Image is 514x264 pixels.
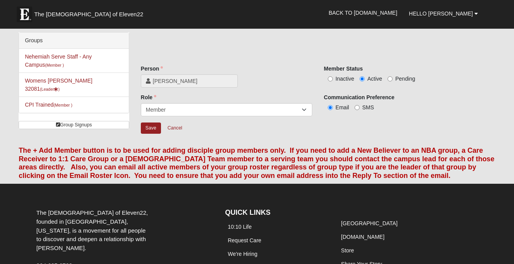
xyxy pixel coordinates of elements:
[141,123,161,134] input: Alt+s
[388,76,393,81] input: Pending
[341,234,384,240] a: [DOMAIN_NAME]
[25,78,92,92] a: Womens [PERSON_NAME] 32081(Leader)
[341,220,398,226] a: [GEOGRAPHIC_DATA]
[225,209,327,217] h4: QUICK LINKS
[324,65,363,72] label: Member Status
[336,76,354,82] span: Inactive
[360,76,365,81] input: Active
[19,33,129,49] div: Groups
[324,93,395,101] label: Communication Preference
[153,77,233,85] span: [PERSON_NAME]
[336,104,349,110] span: Email
[45,63,64,67] small: (Member )
[25,53,92,68] a: Nehemiah Serve Staff - Any Campus(Member )
[54,103,72,107] small: (Member )
[403,4,484,23] a: Hello [PERSON_NAME]
[25,102,72,108] a: CPI Trained(Member )
[141,65,163,72] label: Person
[19,121,129,129] a: Group Signups
[395,76,415,82] span: Pending
[328,105,333,110] input: Email
[228,237,261,243] a: Request Care
[40,87,60,91] small: (Leader )
[367,76,382,82] span: Active
[328,76,333,81] input: Inactive
[13,3,168,22] a: The [DEMOGRAPHIC_DATA] of Eleven22
[19,147,494,179] font: The + Add Member button is to be used for adding disciple group members only. If you need to add ...
[228,224,252,230] a: 10:10 Life
[17,7,32,22] img: Eleven22 logo
[141,93,156,101] label: Role
[34,10,143,18] span: The [DEMOGRAPHIC_DATA] of Eleven22
[323,3,403,22] a: Back to [DOMAIN_NAME]
[409,10,473,17] span: Hello [PERSON_NAME]
[362,104,374,110] span: SMS
[163,122,187,134] a: Cancel
[355,105,360,110] input: SMS
[341,247,354,254] a: Store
